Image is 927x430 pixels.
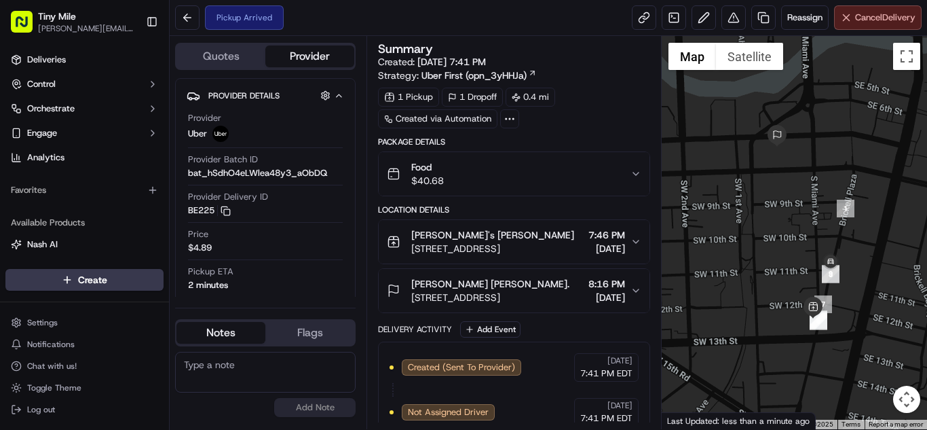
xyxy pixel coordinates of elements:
[27,382,81,393] span: Toggle Theme
[378,137,650,147] div: Package Details
[135,230,164,240] span: Pylon
[27,238,58,251] span: Nash AI
[5,98,164,120] button: Orchestrate
[78,273,107,287] span: Create
[841,420,860,428] a: Terms (opens in new tab)
[188,154,258,166] span: Provider Batch ID
[421,69,537,82] a: Uber First (opn_3yHHJa)
[38,10,76,23] button: Tiny Mile
[378,43,433,55] h3: Summary
[588,242,625,255] span: [DATE]
[27,317,58,328] span: Settings
[176,46,265,67] button: Quotes
[607,355,632,366] span: [DATE]
[834,5,922,30] button: CancelDelivery
[5,378,164,397] button: Toggle Theme
[421,69,527,82] span: Uber First (opn_3yHHJa)
[188,242,212,254] span: $4.89
[460,321,521,338] button: Add Event
[893,43,920,70] button: Toggle fullscreen view
[378,55,486,69] span: Created:
[188,191,268,203] span: Provider Delivery ID
[11,238,158,251] a: Nash AI
[5,122,164,144] button: Engage
[378,109,497,128] a: Created via Automation
[5,335,164,354] button: Notifications
[814,295,832,313] div: 7
[188,279,228,291] div: 2 minutes
[378,69,537,82] div: Strategy:
[411,174,444,187] span: $40.68
[5,49,164,71] a: Deliveries
[855,12,915,24] span: Cancel Delivery
[580,412,632,425] span: 7:41 PM EDT
[662,412,816,429] div: Last Updated: less than a minute ago
[5,212,164,234] div: Available Products
[408,406,489,418] span: Not Assigned Driver
[411,228,574,242] span: [PERSON_NAME]'s [PERSON_NAME]
[837,200,854,217] div: 1
[822,265,839,283] div: 9
[27,404,55,415] span: Log out
[588,277,625,291] span: 8:16 PM
[27,339,75,350] span: Notifications
[378,204,650,215] div: Location Details
[265,46,354,67] button: Provider
[408,361,515,374] span: Created (Sent To Provider)
[188,112,221,124] span: Provider
[5,73,164,95] button: Control
[5,5,140,38] button: Tiny Mile[PERSON_NAME][EMAIL_ADDRESS][DOMAIN_NAME]
[27,127,57,139] span: Engage
[379,220,649,264] button: [PERSON_NAME]'s [PERSON_NAME][STREET_ADDRESS]7:46 PM[DATE]
[411,242,574,255] span: [STREET_ADDRESS]
[27,54,66,66] span: Deliveries
[588,291,625,304] span: [DATE]
[588,228,625,242] span: 7:46 PM
[96,230,164,240] a: Powered byPylon
[378,324,452,335] div: Delivery Activity
[5,400,164,419] button: Log out
[411,160,444,174] span: Food
[188,167,327,179] span: bat_hSdhO4eLWlea48y3_aObDQ
[379,269,649,312] button: [PERSON_NAME] [PERSON_NAME].[STREET_ADDRESS]8:16 PM[DATE]
[822,266,839,283] div: 8
[5,357,164,376] button: Chat with us!
[208,90,280,101] span: Provider Details
[176,322,265,344] button: Notes
[411,291,569,304] span: [STREET_ADDRESS]
[5,234,164,255] button: Nash AI
[781,5,829,30] button: Reassign
[668,43,716,70] button: Show street map
[665,412,710,429] img: Google
[893,386,920,413] button: Map camera controls
[5,179,164,201] div: Favorites
[5,313,164,332] button: Settings
[379,152,649,196] button: Food$40.68
[38,23,135,34] button: [PERSON_NAME][EMAIL_ADDRESS][DOMAIN_NAME]
[665,412,710,429] a: Open this area in Google Maps (opens a new window)
[607,400,632,411] span: [DATE]
[188,228,208,240] span: Price
[810,312,827,330] div: 6
[378,88,439,107] div: 1 Pickup
[188,204,231,217] button: BE225
[212,126,229,142] img: uber-new-logo.jpeg
[869,420,923,428] a: Report a map error
[417,56,486,68] span: [DATE] 7:41 PM
[411,277,569,291] span: [PERSON_NAME] [PERSON_NAME].
[506,88,555,107] div: 0.4 mi
[187,84,344,107] button: Provider Details
[188,266,233,278] span: Pickup ETA
[27,78,56,90] span: Control
[27,151,64,164] span: Analytics
[716,43,783,70] button: Show satellite imagery
[265,322,354,344] button: Flags
[5,147,164,168] a: Analytics
[787,12,822,24] span: Reassign
[5,269,164,291] button: Create
[580,368,632,380] span: 7:41 PM EDT
[442,88,503,107] div: 1 Dropoff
